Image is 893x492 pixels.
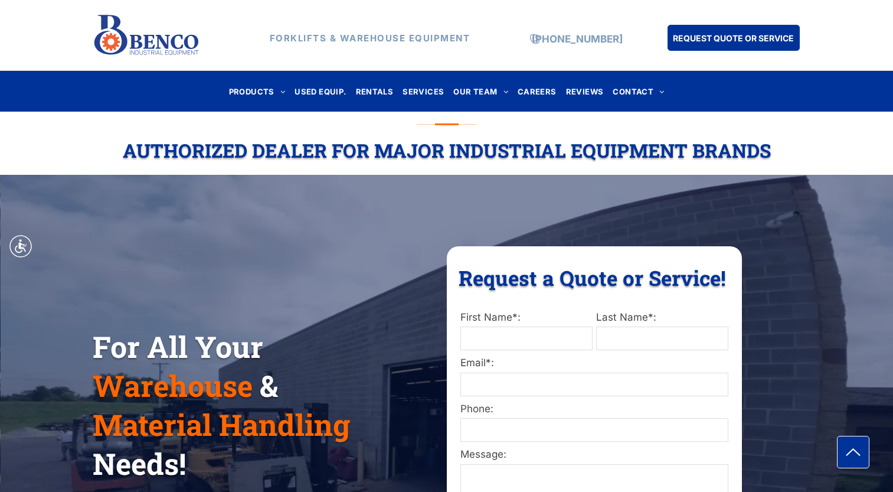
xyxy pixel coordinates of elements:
[93,405,350,444] span: Material Handling
[608,83,669,99] a: CONTACT
[460,310,593,325] label: First Name*:
[513,83,561,99] a: CAREERS
[290,83,351,99] a: USED EQUIP.
[270,32,470,44] strong: FORKLIFTS & WAREHOUSE EQUIPMENT
[532,33,623,45] a: [PHONE_NUMBER]
[561,83,609,99] a: REVIEWS
[93,444,186,483] span: Needs!
[260,366,278,405] span: &
[93,366,253,405] span: Warehouse
[673,27,794,49] span: REQUEST QUOTE OR SERVICE
[460,447,728,462] label: Message:
[351,83,398,99] a: RENTALS
[93,327,263,366] span: For All Your
[596,310,728,325] label: Last Name*:
[123,138,771,163] span: Authorized Dealer For Major Industrial Equipment Brands
[449,83,513,99] a: OUR TEAM
[460,356,728,371] label: Email*:
[459,264,726,291] span: Request a Quote or Service!
[460,402,728,417] label: Phone:
[668,25,800,51] a: REQUEST QUOTE OR SERVICE
[398,83,449,99] a: SERVICES
[224,83,290,99] a: PRODUCTS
